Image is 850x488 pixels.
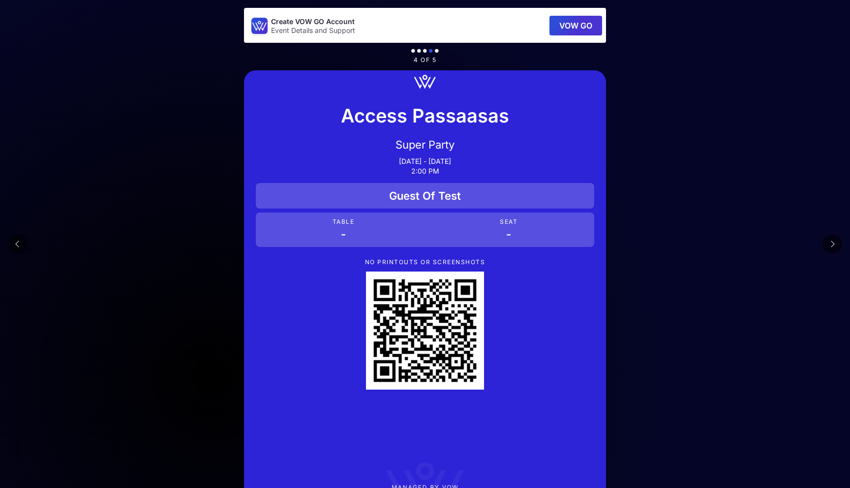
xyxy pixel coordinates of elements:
div: Guest Of Test [256,183,594,209]
p: [DATE] - [DATE] [256,157,594,165]
p: Create VOW GO Account [271,17,355,27]
p: - [427,227,590,241]
p: NO PRINTOUTS OR SCREENSHOTS [256,259,594,266]
p: Table [260,218,427,225]
p: Event Details and Support [271,27,355,34]
button: VOW GO [549,16,602,35]
p: 2:00 PM [256,167,594,175]
p: Seat [427,218,590,225]
p: Access Passaasas [256,101,594,130]
p: Super Party [256,138,594,152]
div: QR Code [366,272,484,390]
p: 4 of 5 [244,57,606,63]
p: - [260,227,427,241]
